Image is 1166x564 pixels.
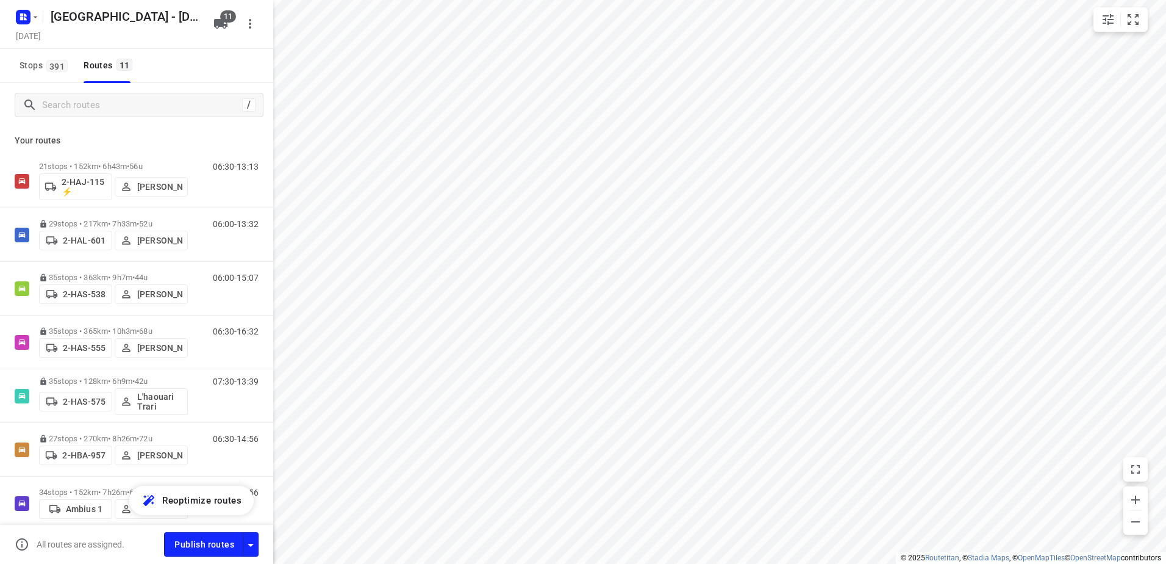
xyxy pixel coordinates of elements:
p: 35 stops • 128km • 6h9m [39,377,188,386]
p: 21 stops • 152km • 6h43m [39,162,188,171]
span: 11 [220,10,236,23]
p: 2-HBA-957 [62,450,106,460]
p: 35 stops • 365km • 10h3m [39,327,188,336]
a: OpenStreetMap [1070,554,1121,562]
p: 2-HAS-538 [63,289,106,299]
span: • [132,273,135,282]
h5: Project date [11,29,46,43]
p: 29 stops • 217km • 7h33m [39,219,188,228]
a: Routetitan [925,554,959,562]
button: [PERSON_NAME] [115,338,188,358]
button: 2-HAS-555 [39,338,112,358]
span: • [137,434,139,443]
div: Driver app settings [243,537,258,552]
span: 52u [139,219,152,228]
span: Publish routes [174,537,234,552]
p: [PERSON_NAME] [137,236,182,245]
p: 06:00-15:07 [213,273,259,283]
span: 72u [139,434,152,443]
button: [PERSON_NAME] [115,446,188,465]
span: • [137,327,139,336]
p: 2-HAS-575 [63,397,106,407]
p: Your routes [15,134,259,147]
span: • [127,488,129,497]
p: 34 stops • 152km • 7h26m [39,488,188,497]
span: 56u [129,162,142,171]
span: 42u [135,377,148,386]
span: 60u [129,488,142,497]
button: [PERSON_NAME] [115,177,188,197]
div: Routes [84,58,136,73]
p: 06:30-13:13 [213,162,259,172]
a: OpenMapTiles [1018,554,1065,562]
p: 06:30-16:32 [213,327,259,336]
span: 391 [46,60,68,72]
p: 07:30-13:39 [213,377,259,386]
p: 35 stops • 363km • 9h7m [39,273,188,282]
button: 2-HAJ-115 ⚡ [39,173,112,200]
p: 06:00-13:32 [213,219,259,229]
button: 2-HAS-538 [39,284,112,304]
button: More [238,12,262,36]
button: Reoptimize routes [129,486,254,515]
li: © 2025 , © , © © contributors [901,554,1161,562]
button: Publish routes [164,532,243,556]
a: Stadia Maps [968,554,1009,562]
button: 11 [209,12,233,36]
span: 68u [139,327,152,336]
p: 27 stops • 270km • 8h26m [39,434,188,443]
p: L'haouari Trari [137,392,182,411]
button: L'haouari Trari [115,388,188,415]
p: 2-HAL-601 [63,236,106,245]
h5: Rename [46,7,204,26]
button: 2-HAS-575 [39,392,112,411]
p: All routes are assigned. [37,540,124,549]
span: 11 [116,59,133,71]
p: [PERSON_NAME] [137,450,182,460]
button: Ambius 1 [39,499,112,519]
div: small contained button group [1093,7,1148,32]
span: Stops [20,58,71,73]
button: Map settings [1096,7,1120,32]
p: 2-HAS-555 [63,343,106,353]
span: • [137,219,139,228]
input: Search routes [42,96,242,115]
span: • [127,162,129,171]
button: [PERSON_NAME] [115,231,188,250]
p: [PERSON_NAME] [137,343,182,353]
div: / [242,98,256,112]
button: 2-HBA-957 [39,446,112,465]
span: 44u [135,273,148,282]
button: 2-HAL-601 [39,231,112,250]
p: 06:30-14:56 [213,434,259,444]
p: Ambius 1 [66,504,102,514]
span: • [132,377,135,386]
button: [PERSON_NAME] [115,499,188,519]
p: [PERSON_NAME] [137,182,182,192]
button: Fit zoom [1121,7,1145,32]
p: [PERSON_NAME] [137,289,182,299]
button: [PERSON_NAME] [115,284,188,304]
span: Reoptimize routes [162,493,241,508]
p: 2-HAJ-115 ⚡ [62,177,107,197]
